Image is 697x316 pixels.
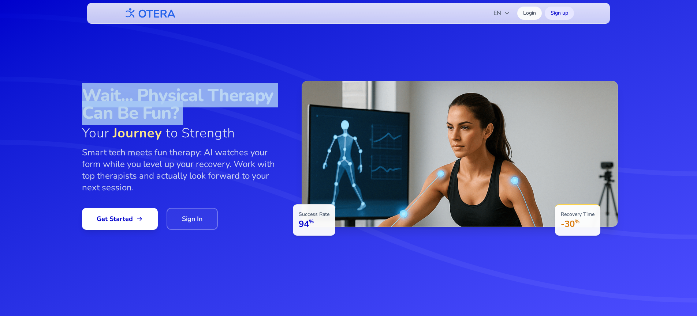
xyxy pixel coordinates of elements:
[299,211,329,218] p: Success Rate
[82,126,287,141] span: Your to Strength
[123,5,176,22] img: OTERA logo
[299,218,329,230] p: 94
[82,208,158,230] a: Get Started
[489,6,514,20] button: EN
[82,87,287,122] span: Wait... Physical Therapy Can Be Fun?
[493,9,510,18] span: EN
[545,7,574,20] a: Sign up
[113,124,162,142] span: Journey
[517,7,542,20] a: Login
[97,214,143,224] span: Get Started
[82,146,287,193] p: Smart tech meets fun therapy: AI watches your form while you level up your recovery. Work with to...
[167,208,218,230] a: Sign In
